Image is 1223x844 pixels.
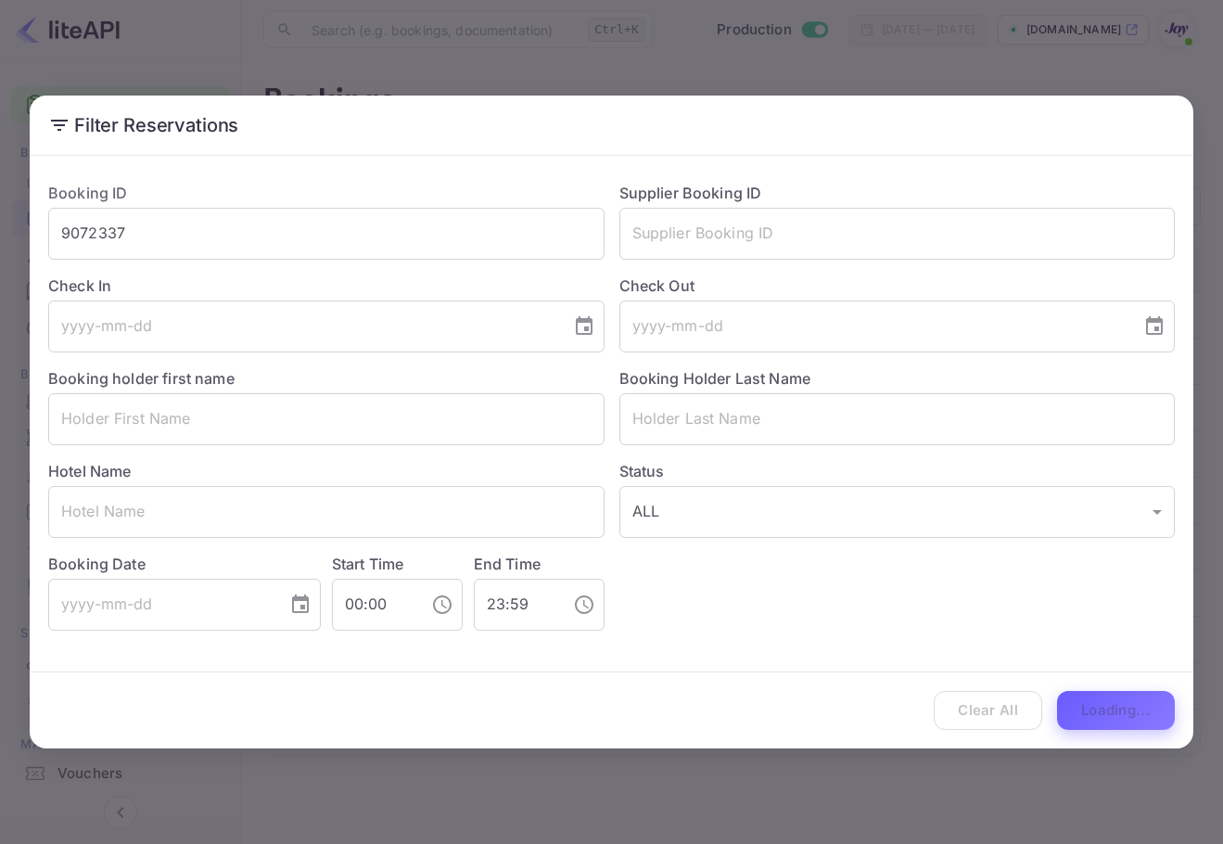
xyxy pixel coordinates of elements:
[566,308,603,345] button: Choose date
[619,393,1176,445] input: Holder Last Name
[619,208,1176,260] input: Supplier Booking ID
[474,555,541,573] label: End Time
[566,586,603,623] button: Choose time, selected time is 11:59 PM
[48,462,132,480] label: Hotel Name
[30,96,1193,155] h2: Filter Reservations
[48,208,605,260] input: Booking ID
[619,460,1176,482] label: Status
[48,369,235,388] label: Booking holder first name
[619,486,1176,538] div: ALL
[424,586,461,623] button: Choose time, selected time is 12:00 AM
[619,301,1129,352] input: yyyy-mm-dd
[48,393,605,445] input: Holder First Name
[48,553,321,575] label: Booking Date
[332,579,416,631] input: hh:mm
[619,184,762,202] label: Supplier Booking ID
[332,555,404,573] label: Start Time
[48,579,274,631] input: yyyy-mm-dd
[1136,308,1173,345] button: Choose date
[282,586,319,623] button: Choose date
[48,184,128,202] label: Booking ID
[48,301,558,352] input: yyyy-mm-dd
[48,275,605,297] label: Check In
[619,275,1176,297] label: Check Out
[619,369,811,388] label: Booking Holder Last Name
[474,579,558,631] input: hh:mm
[48,486,605,538] input: Hotel Name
